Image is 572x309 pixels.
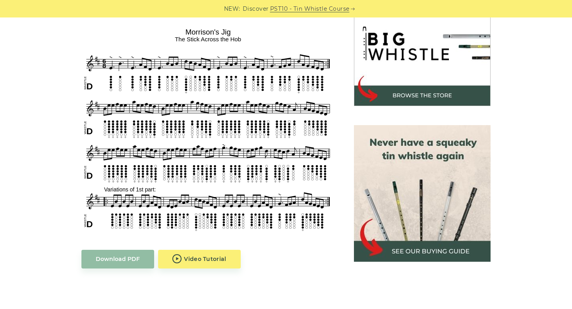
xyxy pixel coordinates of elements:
a: PST10 - Tin Whistle Course [270,4,350,14]
img: tin whistle buying guide [354,125,491,262]
img: Morrison's Jig Tin Whistle Tabs & Sheet Music [81,25,335,234]
a: Video Tutorial [158,250,241,268]
span: NEW: [224,4,240,14]
a: Download PDF [81,250,154,268]
span: Discover [243,4,269,14]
